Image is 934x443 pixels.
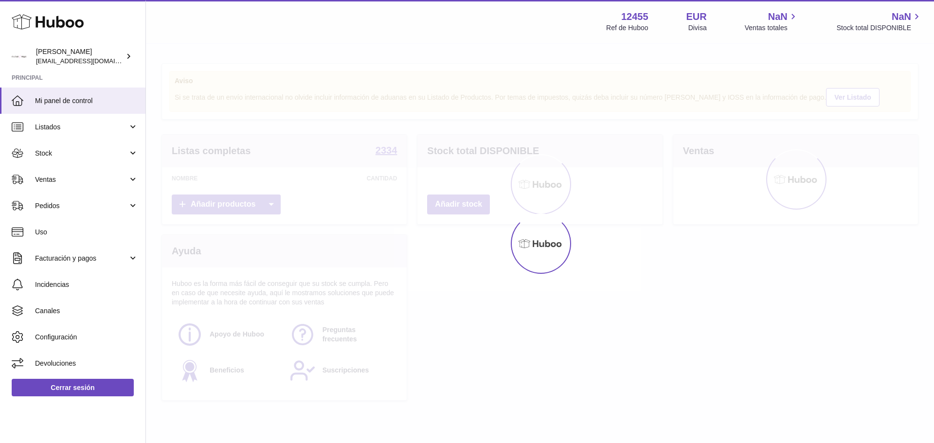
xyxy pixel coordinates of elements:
span: Stock [35,149,128,158]
span: Stock total DISPONIBLE [837,23,922,33]
span: Pedidos [35,201,128,211]
span: Facturación y pagos [35,254,128,263]
span: [EMAIL_ADDRESS][DOMAIN_NAME] [36,57,143,65]
span: Uso [35,228,138,237]
img: pedidos@glowrias.com [12,49,26,64]
strong: 12455 [621,10,648,23]
span: Ventas [35,175,128,184]
div: Divisa [688,23,707,33]
strong: EUR [686,10,707,23]
a: Cerrar sesión [12,379,134,396]
div: Ref de Huboo [606,23,648,33]
div: [PERSON_NAME] [36,47,124,66]
span: Mi panel de control [35,96,138,106]
span: NaN [892,10,911,23]
span: NaN [768,10,788,23]
span: Configuración [35,333,138,342]
span: Canales [35,306,138,316]
a: NaN Stock total DISPONIBLE [837,10,922,33]
span: Ventas totales [745,23,799,33]
a: NaN Ventas totales [745,10,799,33]
span: Listados [35,123,128,132]
span: Devoluciones [35,359,138,368]
span: Incidencias [35,280,138,289]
